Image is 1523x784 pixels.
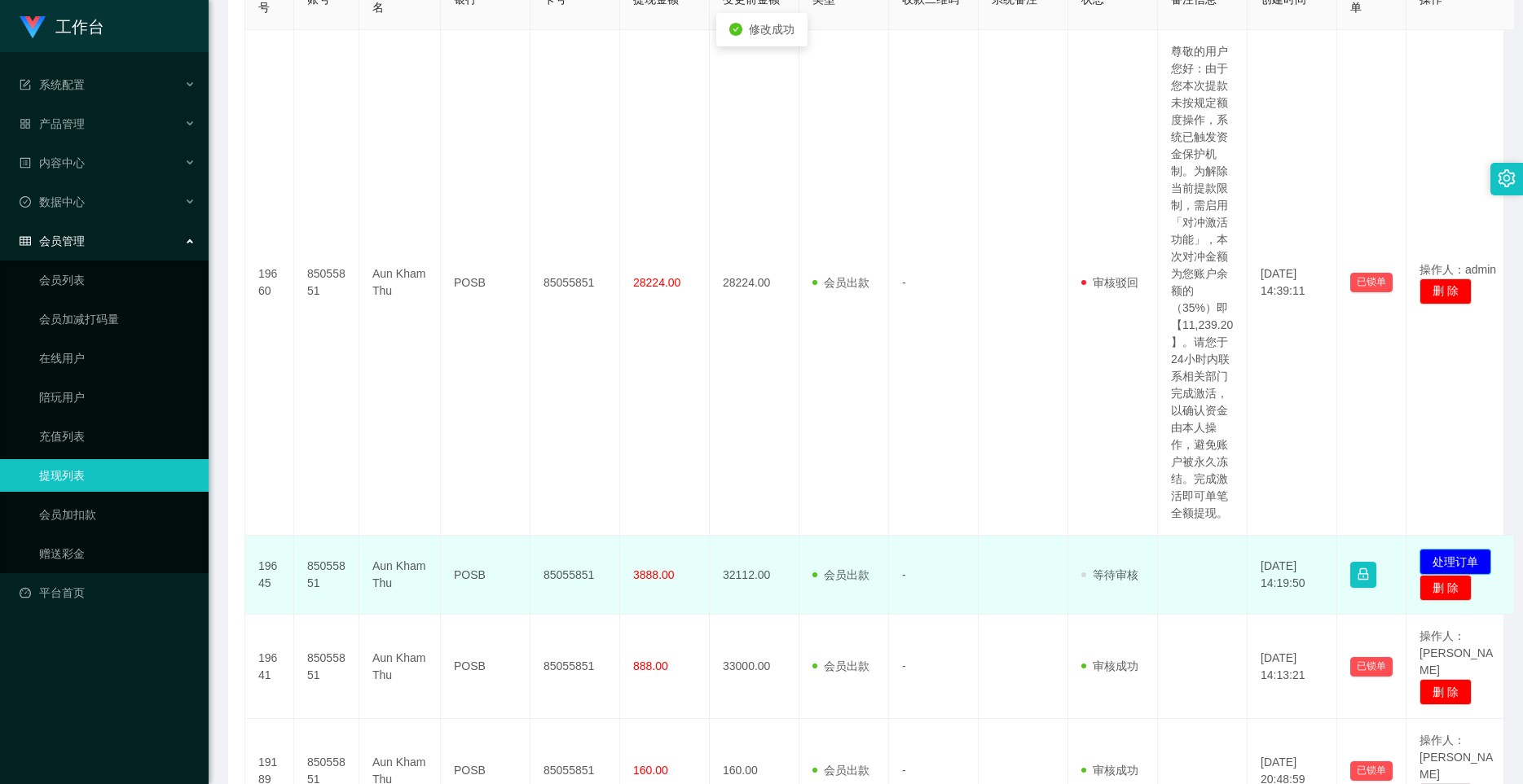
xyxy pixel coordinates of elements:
[359,30,441,536] td: Aun Kham Thu
[39,264,196,296] a: 会员列表
[1420,549,1491,575] button: 处理订单
[902,764,906,777] span: -
[20,156,85,169] span: 内容中心
[20,79,31,90] i: 图标: form
[812,764,869,777] span: 会员出款
[20,78,85,91] span: 系统配置
[812,568,869,581] span: 会员出款
[710,615,799,719] td: 33000.00
[1350,761,1393,781] button: 已锁单
[359,615,441,719] td: Aun Kham Thu
[294,30,359,536] td: 85055851
[1350,273,1393,292] button: 已锁单
[20,576,196,609] a: 图标: dashboard平台首页
[359,536,441,615] td: Aun Kham Thu
[20,16,46,39] img: logo.9652507e.png
[1420,263,1496,276] span: 操作人：admin
[1081,764,1138,777] span: 审核成功
[39,420,196,453] a: 充值列表
[245,30,294,536] td: 19660
[530,536,620,615] td: 85055851
[1420,575,1472,601] button: 删 除
[1081,276,1138,289] span: 审核驳回
[710,30,799,536] td: 28224.00
[1420,734,1493,781] span: 操作人：[PERSON_NAME]
[20,234,85,247] span: 会员管理
[20,117,85,130] span: 产品管理
[39,303,196,335] a: 会员加减打码量
[441,30,530,536] td: POSB
[1248,30,1337,536] td: [DATE] 14:39:11
[20,195,85,208] span: 数据中心
[633,764,668,777] span: 160.00
[39,342,196,374] a: 在线用户
[20,235,31,247] i: 图标: table
[1081,568,1138,581] span: 等待审核
[1420,278,1472,304] button: 删 除
[530,615,620,719] td: 85055851
[902,568,906,581] span: -
[902,276,906,289] span: -
[812,276,869,289] span: 会员出款
[530,30,620,536] td: 85055851
[441,615,530,719] td: POSB
[1350,562,1376,588] button: 图标: lock
[1498,169,1516,187] i: 图标: setting
[1248,536,1337,615] td: [DATE] 14:19:50
[245,536,294,615] td: 19645
[1248,615,1337,719] td: [DATE] 14:13:21
[55,1,104,53] h1: 工作台
[710,536,799,615] td: 32112.00
[294,615,359,719] td: 85055851
[39,459,196,492] a: 提现列表
[441,536,530,615] td: POSB
[294,536,359,615] td: 85055851
[633,276,680,289] span: 28224.00
[39,537,196,570] a: 赠送彩金
[20,118,31,129] i: 图标: appstore-o
[39,498,196,531] a: 会员加扣款
[749,23,795,36] span: 修改成功
[20,196,31,208] i: 图标: check-circle-o
[729,23,742,36] i: icon: check-circle
[245,615,294,719] td: 19641
[20,20,104,33] a: 工作台
[20,157,31,169] i: 图标: profile
[39,381,196,414] a: 陪玩用户
[633,568,675,581] span: 3888.00
[1158,30,1248,536] td: 尊敬的用户您好：由于您本次提款未按规定额度操作，系统已触发资金保护机制。为解除当前提款限制，需启用「对冲激活功能」，本次对冲金额为您账户余额的（35%）即【11,239.20】。请您于24小时内...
